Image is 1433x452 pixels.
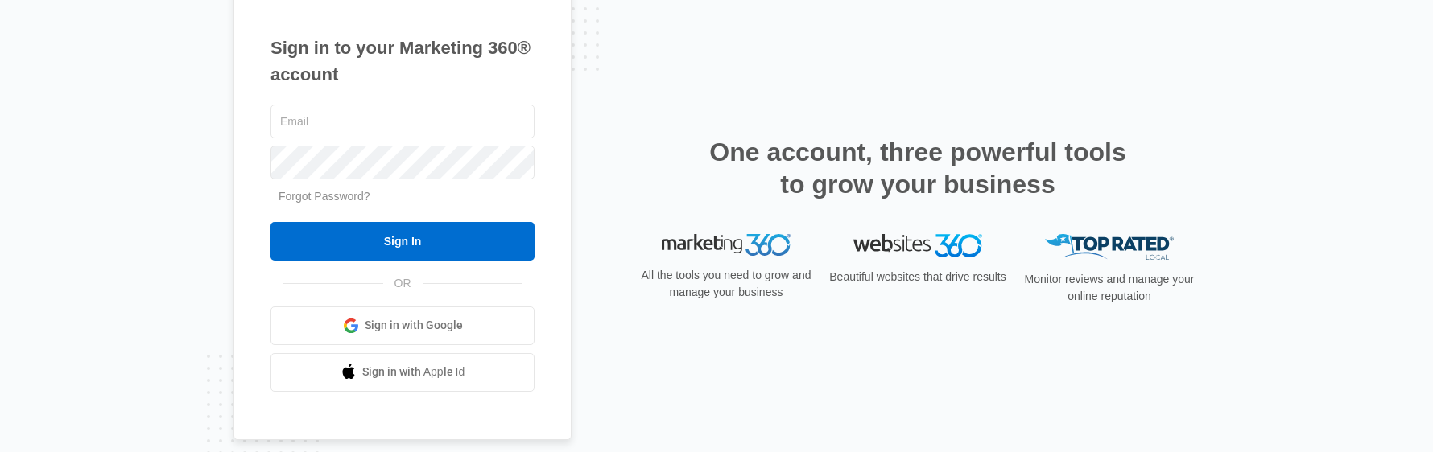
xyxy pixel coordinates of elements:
[279,190,370,203] a: Forgot Password?
[853,234,982,257] img: Websites 360
[362,364,465,380] span: Sign in with Apple Id
[1019,271,1200,305] p: Monitor reviews and manage your online reputation
[270,222,535,261] input: Sign In
[662,234,791,257] img: Marketing 360
[828,269,1008,286] p: Beautiful websites that drive results
[270,353,535,392] a: Sign in with Apple Id
[636,267,816,301] p: All the tools you need to grow and manage your business
[270,306,535,345] a: Sign in with Google
[1045,234,1174,261] img: Top Rated Local
[704,136,1131,200] h2: One account, three powerful tools to grow your business
[270,35,535,88] h1: Sign in to your Marketing 360® account
[365,317,463,334] span: Sign in with Google
[270,105,535,138] input: Email
[383,275,423,292] span: OR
